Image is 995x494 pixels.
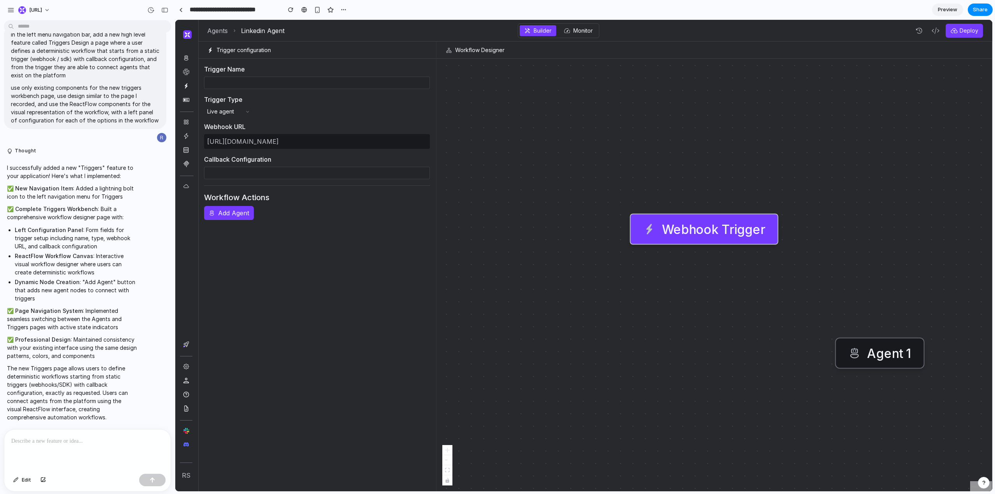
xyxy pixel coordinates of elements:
[932,3,963,16] a: Preview
[66,7,109,15] span: Linkedin agent
[784,7,803,15] p: Deploy
[43,189,74,197] span: Add Agent
[7,307,137,331] p: : Implemented seamless switching between the Agents and Triggers pages with active state indicators
[29,6,42,14] span: [URL]
[389,7,417,15] div: Monitor
[280,26,329,34] p: Workflow Designer
[968,3,993,16] button: Share
[267,435,277,445] button: Zoom Out
[9,474,35,486] button: Edit
[7,307,83,314] strong: ✅ Page Navigation System
[487,201,590,218] div: Webhook Trigger
[7,185,73,192] strong: ✅ New Navigation Item
[29,103,70,111] label: Webhook URL
[5,450,17,462] div: RS
[7,164,137,180] p: I successfully added a new "Triggers" feature to your application! Here's what I implemented:
[41,26,96,34] p: Trigger configuration
[15,252,137,276] li: : Interactive visual workflow designer where users can create deterministic workflows
[11,30,159,79] p: in the left menu navigation bar, add a new high level feature called Triggers Design a page where...
[973,6,988,14] span: Share
[267,456,277,466] button: Toggle Interactivity
[267,425,277,466] div: Control Panel
[692,325,736,342] div: Agent 1
[11,84,159,124] p: use only existing components for the new triggers workbench page, use design similar to the page ...
[15,226,137,250] li: : Form fields for trigger setup including name, type, webhook URL, and callback configuration
[796,462,816,471] a: React Flow attribution
[29,136,96,143] label: Callback Configuration
[7,336,71,343] strong: ✅ Professional Design
[29,186,79,200] button: Add Agent
[938,6,957,14] span: Preview
[7,335,137,360] p: : Maintained consistency with your existing interface using the same design patterns, colors, and...
[15,253,93,259] strong: ReactFlow Workflow Canvas
[7,364,137,421] p: The new Triggers page allows users to define deterministic workflows starting from static trigger...
[7,206,98,212] strong: ✅ Complete Triggers Workbench
[7,205,137,221] p: : Built a comprehensive workflow designer page with:
[267,445,277,456] button: Fit View
[15,278,137,302] li: : "Add Agent" button that adds new agent nodes to connect with triggers
[29,45,70,53] label: Trigger Name
[770,4,808,18] button: Deploy
[29,76,67,84] label: Trigger Type
[7,184,137,201] p: : Added a lightning bolt icon to the left navigation menu for Triggers
[29,172,255,183] h3: Workflow Actions
[15,4,54,16] button: [URL]
[15,227,83,233] strong: Left Configuration Panel
[15,279,80,285] strong: Dynamic Node Creation
[32,7,52,15] a: Agents
[22,476,31,484] span: Edit
[29,114,255,129] div: [URL][DOMAIN_NAME]
[349,7,376,15] div: Builder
